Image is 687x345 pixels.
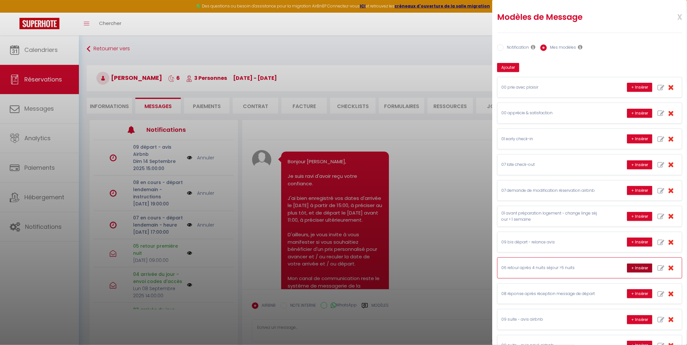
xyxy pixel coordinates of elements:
p: 09 bis départ - relance avis [501,239,599,245]
p: 08 réponse après réception message de départ [501,291,599,297]
button: + Insérer [627,315,652,324]
button: + Insérer [627,264,652,273]
label: Notification [504,44,529,52]
button: + Insérer [627,109,652,118]
h2: Modèles de Message [497,12,648,22]
i: Les notifications sont visibles par toi et ton équipe [531,44,535,50]
button: + Insérer [627,83,652,92]
i: Les modèles généraux sont visibles par vous et votre équipe [578,44,582,50]
p: 01 early check-in [501,136,599,142]
button: + Insérer [627,134,652,143]
button: + Insérer [627,238,652,247]
p: 07 late check-out [501,162,599,168]
button: + Insérer [627,289,652,298]
p: 00 apprécie & satisfaction [501,110,599,116]
button: + Insérer [627,160,652,169]
p: 00 prie avec plaisir [501,84,599,91]
p: 09 suite - avis airbnb [501,316,599,323]
button: + Insérer [627,212,652,221]
button: Ajouter [497,63,519,72]
p: 01 avant préparation logement - change linge séjour > 1 semaine [501,210,599,223]
p: 06 retour après 4 nuits séjour >5 nuits [501,265,599,271]
label: Mes modèles [547,44,576,52]
p: 07 demande de modification réservation airbnb [501,188,599,194]
span: x [662,9,682,24]
button: + Insérer [627,186,652,195]
button: Ouvrir le widget de chat LiveChat [5,3,25,22]
iframe: Chat [659,316,682,340]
